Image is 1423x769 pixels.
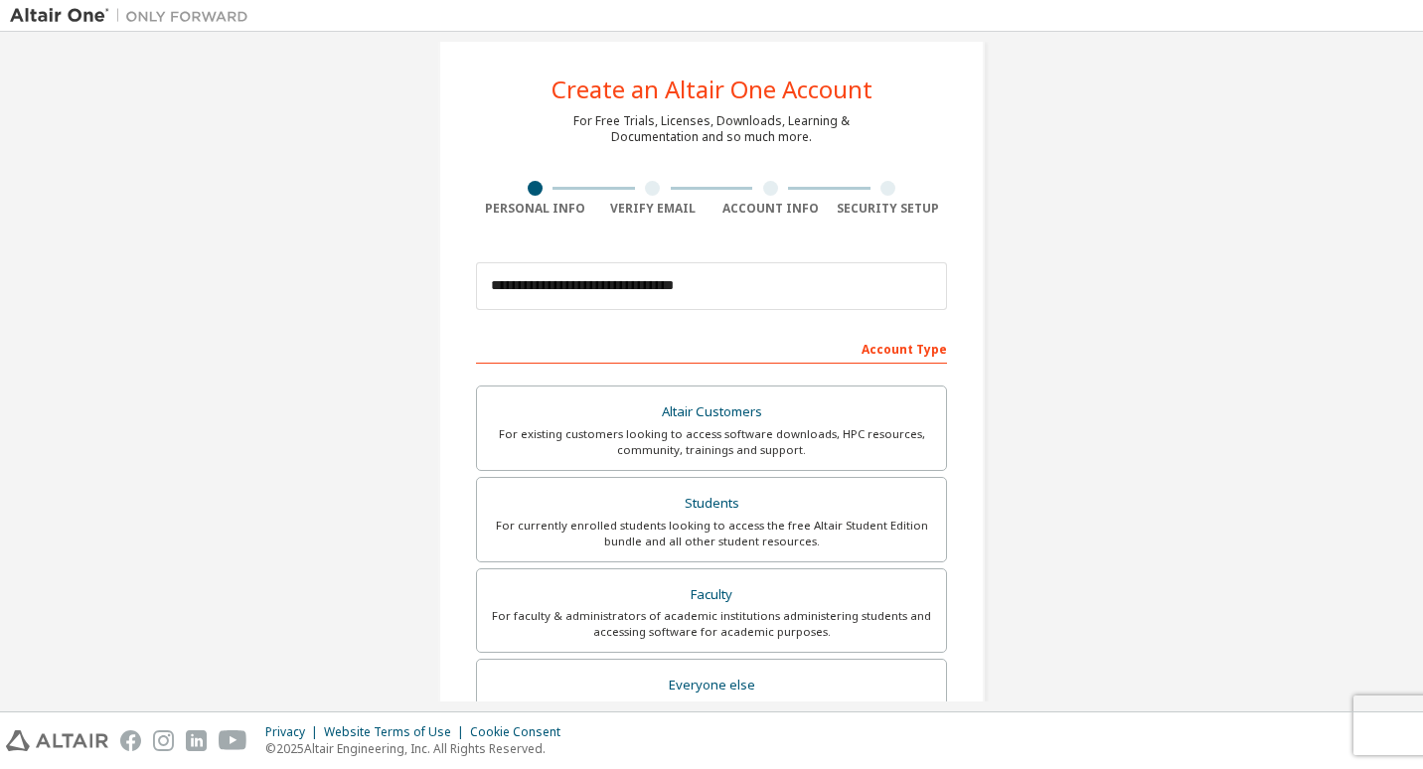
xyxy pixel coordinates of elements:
img: altair_logo.svg [6,730,108,751]
div: Everyone else [489,672,934,699]
img: youtube.svg [219,730,247,751]
img: facebook.svg [120,730,141,751]
div: For faculty & administrators of academic institutions administering students and accessing softwa... [489,608,934,640]
div: Altair Customers [489,398,934,426]
img: Altair One [10,6,258,26]
div: Students [489,490,934,518]
div: Account Type [476,332,947,364]
div: Personal Info [476,201,594,217]
img: instagram.svg [153,730,174,751]
div: Website Terms of Use [324,724,470,740]
div: For existing customers looking to access software downloads, HPC resources, community, trainings ... [489,426,934,458]
div: Create an Altair One Account [552,77,872,101]
p: © 2025 Altair Engineering, Inc. All Rights Reserved. [265,740,572,757]
div: For individuals, businesses and everyone else looking to try Altair software and explore our prod... [489,699,934,731]
div: Verify Email [594,201,712,217]
img: linkedin.svg [186,730,207,751]
div: Privacy [265,724,324,740]
div: For currently enrolled students looking to access the free Altair Student Edition bundle and all ... [489,518,934,549]
div: Cookie Consent [470,724,572,740]
div: Faculty [489,581,934,609]
div: For Free Trials, Licenses, Downloads, Learning & Documentation and so much more. [573,113,850,145]
div: Security Setup [830,201,948,217]
div: Account Info [711,201,830,217]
